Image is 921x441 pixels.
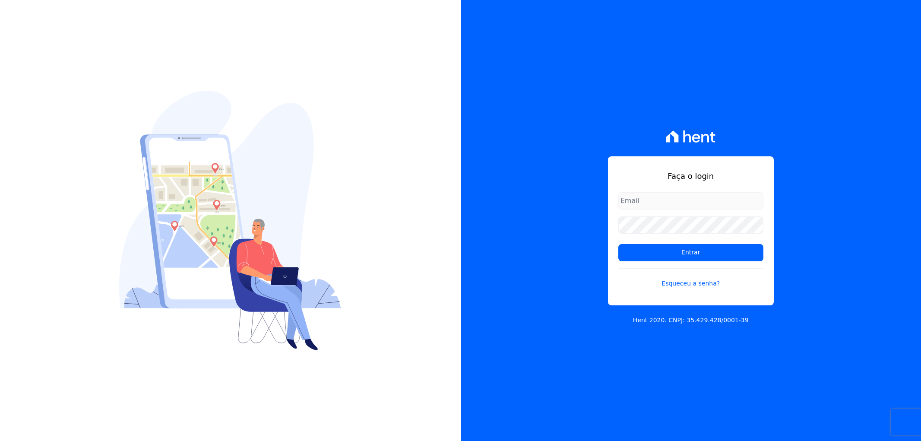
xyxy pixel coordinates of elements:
input: Entrar [618,244,763,261]
h1: Faça o login [618,170,763,182]
input: Email [618,192,763,209]
a: Esqueceu a senha? [618,268,763,288]
img: Login [119,91,341,350]
p: Hent 2020. CNPJ: 35.429.428/0001-39 [633,316,749,325]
